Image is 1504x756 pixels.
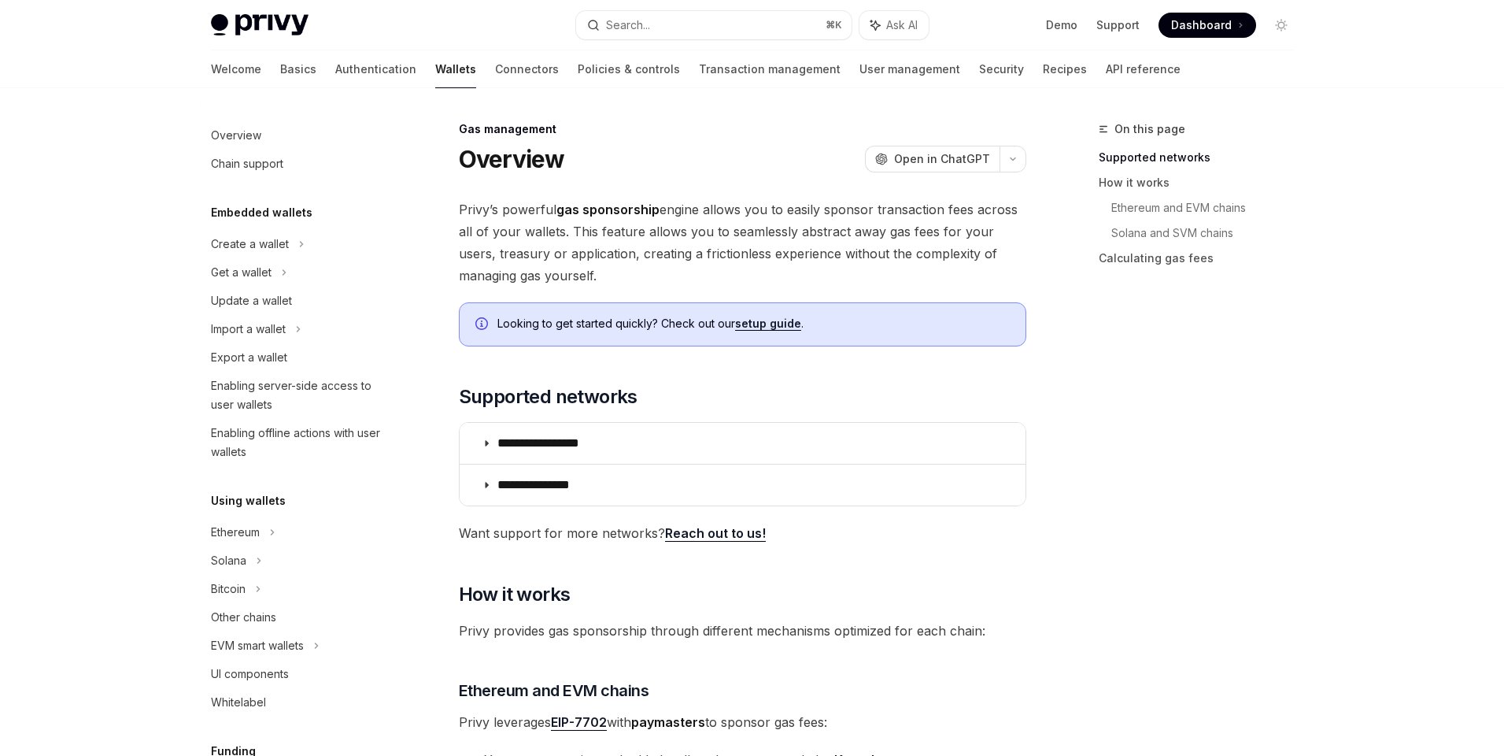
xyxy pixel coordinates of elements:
div: Update a wallet [211,291,292,310]
a: Update a wallet [198,287,400,315]
div: Solana [211,551,246,570]
div: Gas management [459,121,1026,137]
a: Chain support [198,150,400,178]
div: Bitcoin [211,580,246,598]
h5: Using wallets [211,491,286,510]
strong: gas sponsorship [556,202,660,217]
div: Import a wallet [211,320,286,339]
a: Recipes [1043,50,1087,88]
a: Solana and SVM chains [1111,220,1306,246]
a: Support [1096,17,1140,33]
span: How it works [459,582,571,607]
span: Open in ChatGPT [894,151,990,167]
a: Welcome [211,50,261,88]
div: Search... [606,16,650,35]
img: light logo [211,14,309,36]
a: Enabling server-side access to user wallets [198,372,400,419]
div: Chain support [211,154,283,173]
a: Connectors [495,50,559,88]
svg: Info [475,317,491,333]
span: Supported networks [459,384,637,409]
a: Overview [198,121,400,150]
div: Ethereum [211,523,260,542]
span: Ethereum and EVM chains [459,680,649,702]
span: ⌘ K [826,19,842,31]
a: Whitelabel [198,688,400,717]
button: Toggle dark mode [1269,13,1294,38]
div: Export a wallet [211,348,287,367]
div: Whitelabel [211,693,266,712]
span: Privy leverages with to sponsor gas fees: [459,711,1026,733]
a: Authentication [335,50,416,88]
span: Want support for more networks? [459,522,1026,544]
a: Wallets [435,50,476,88]
div: Overview [211,126,261,145]
a: How it works [1099,170,1306,195]
span: Ask AI [886,17,918,33]
a: Other chains [198,603,400,632]
a: UI components [198,660,400,688]
a: Demo [1046,17,1077,33]
a: Reach out to us! [665,525,766,542]
div: Enabling server-side access to user wallets [211,376,390,414]
div: Get a wallet [211,263,272,282]
div: Other chains [211,608,276,627]
a: User management [859,50,960,88]
a: Policies & controls [578,50,680,88]
h5: Embedded wallets [211,203,312,222]
a: Enabling offline actions with user wallets [198,419,400,466]
div: Create a wallet [211,235,289,254]
div: Enabling offline actions with user wallets [211,424,390,461]
a: Transaction management [699,50,841,88]
span: On this page [1114,120,1185,139]
div: UI components [211,665,289,684]
span: Dashboard [1171,17,1232,33]
a: Export a wallet [198,343,400,372]
span: Privy provides gas sponsorship through different mechanisms optimized for each chain: [459,620,1026,642]
a: Ethereum and EVM chains [1111,195,1306,220]
a: API reference [1106,50,1181,88]
button: Open in ChatGPT [865,146,1000,172]
h1: Overview [459,145,565,173]
a: EIP-7702 [551,714,607,731]
span: Looking to get started quickly? Check out our . [497,316,1010,332]
strong: paymasters [631,714,705,730]
button: Search...⌘K [576,11,852,39]
a: Basics [280,50,316,88]
button: Ask AI [859,11,929,39]
span: Privy’s powerful engine allows you to easily sponsor transaction fees across all of your wallets.... [459,198,1026,287]
a: Security [979,50,1024,88]
div: EVM smart wallets [211,636,304,655]
a: Supported networks [1099,145,1306,170]
a: Dashboard [1158,13,1256,38]
a: Calculating gas fees [1099,246,1306,271]
a: setup guide [735,317,801,331]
